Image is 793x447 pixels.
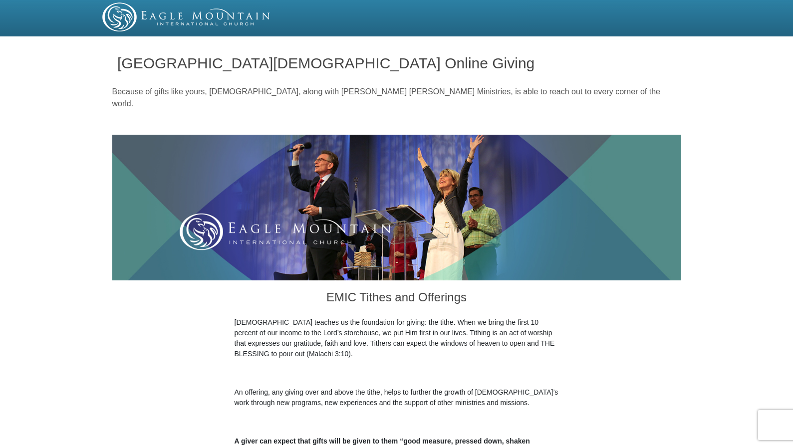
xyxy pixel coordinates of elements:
[235,317,559,359] p: [DEMOGRAPHIC_DATA] teaches us the foundation for giving: the tithe. When we bring the first 10 pe...
[235,387,559,408] p: An offering, any giving over and above the tithe, helps to further the growth of [DEMOGRAPHIC_DAT...
[117,55,676,71] h1: [GEOGRAPHIC_DATA][DEMOGRAPHIC_DATA] Online Giving
[235,280,559,317] h3: EMIC Tithes and Offerings
[112,86,681,110] p: Because of gifts like yours, [DEMOGRAPHIC_DATA], along with [PERSON_NAME] [PERSON_NAME] Ministrie...
[102,2,271,31] img: EMIC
